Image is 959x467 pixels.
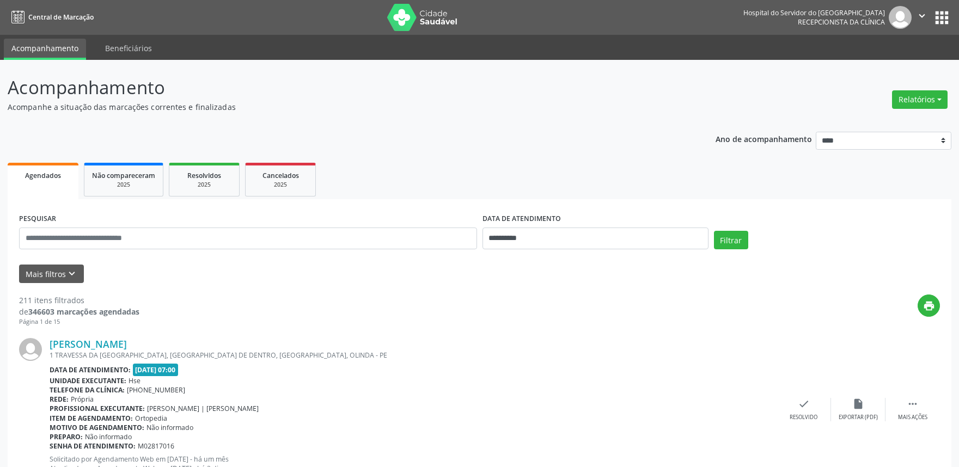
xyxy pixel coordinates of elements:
[8,74,668,101] p: Acompanhamento
[8,8,94,26] a: Central de Marcação
[50,423,144,432] b: Motivo de agendamento:
[482,211,561,228] label: DATA DE ATENDIMENTO
[19,211,56,228] label: PESQUISAR
[743,8,885,17] div: Hospital do Servidor do [GEOGRAPHIC_DATA]
[50,338,127,350] a: [PERSON_NAME]
[50,432,83,441] b: Preparo:
[50,385,125,395] b: Telefone da clínica:
[92,171,155,180] span: Não compareceram
[92,181,155,189] div: 2025
[8,101,668,113] p: Acompanhe a situação das marcações correntes e finalizadas
[889,6,912,29] img: img
[798,17,885,27] span: Recepcionista da clínica
[898,414,927,421] div: Mais ações
[129,376,141,385] span: Hse
[19,317,139,327] div: Página 1 de 15
[714,231,748,249] button: Filtrar
[839,414,878,421] div: Exportar (PDF)
[907,398,919,410] i: 
[146,423,193,432] span: Não informado
[19,294,139,306] div: 211 itens filtrados
[19,265,84,284] button: Mais filtroskeyboard_arrow_down
[50,414,133,423] b: Item de agendamento:
[187,171,221,180] span: Resolvidos
[50,441,136,451] b: Senha de atendimento:
[4,39,86,60] a: Acompanhamento
[892,90,948,109] button: Relatórios
[66,268,78,280] i: keyboard_arrow_down
[852,398,864,410] i: insert_drive_file
[19,338,42,361] img: img
[716,132,812,145] p: Ano de acompanhamento
[28,13,94,22] span: Central de Marcação
[932,8,951,27] button: apps
[262,171,299,180] span: Cancelados
[147,404,259,413] span: [PERSON_NAME] | [PERSON_NAME]
[253,181,308,189] div: 2025
[135,414,167,423] span: Ortopedia
[50,404,145,413] b: Profissional executante:
[133,364,179,376] span: [DATE] 07:00
[50,351,777,360] div: 1 TRAVESSA DA [GEOGRAPHIC_DATA], [GEOGRAPHIC_DATA] DE DENTRO, [GEOGRAPHIC_DATA], OLINDA - PE
[918,294,940,317] button: print
[50,376,126,385] b: Unidade executante:
[177,181,231,189] div: 2025
[127,385,185,395] span: [PHONE_NUMBER]
[923,300,935,312] i: print
[912,6,932,29] button: 
[50,395,69,404] b: Rede:
[97,39,160,58] a: Beneficiários
[71,395,94,404] span: Própria
[85,432,132,441] span: Não informado
[790,414,817,421] div: Resolvido
[798,398,810,410] i: check
[50,365,131,374] b: Data de atendimento:
[25,171,61,180] span: Agendados
[28,306,139,317] strong: 346603 marcações agendadas
[138,441,174,451] span: M02817016
[19,306,139,317] div: de
[916,10,928,22] i: 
